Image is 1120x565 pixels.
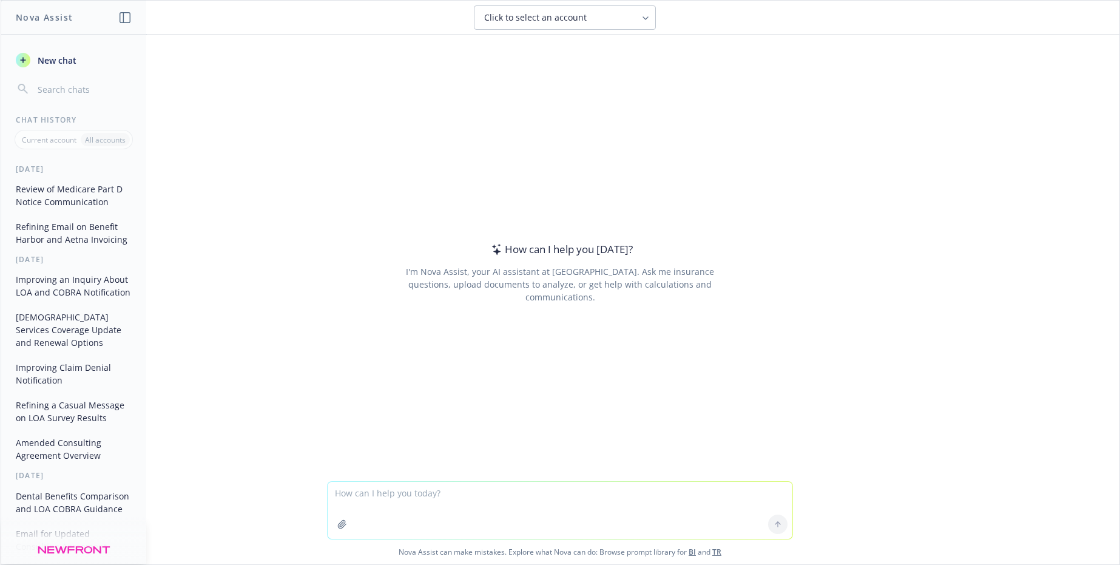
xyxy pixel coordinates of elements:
[22,135,76,145] p: Current account
[712,547,721,557] a: TR
[11,179,137,212] button: Review of Medicare Part D Notice Communication
[5,540,1115,564] span: Nova Assist can make mistakes. Explore what Nova can do: Browse prompt library for and
[389,265,730,303] div: I'm Nova Assist, your AI assistant at [GEOGRAPHIC_DATA]. Ask me insurance questions, upload docum...
[1,115,146,125] div: Chat History
[35,54,76,67] span: New chat
[11,357,137,390] button: Improving Claim Denial Notification
[11,217,137,249] button: Refining Email on Benefit Harbor and Aetna Invoicing
[35,81,132,98] input: Search chats
[689,547,696,557] a: BI
[1,254,146,265] div: [DATE]
[488,242,633,257] div: How can I help you [DATE]?
[1,164,146,174] div: [DATE]
[11,49,137,71] button: New chat
[11,486,137,519] button: Dental Benefits Comparison and LOA COBRA Guidance
[11,524,137,557] button: Email for Updated Consulting Agreement
[11,307,137,353] button: [DEMOGRAPHIC_DATA] Services Coverage Update and Renewal Options
[11,395,137,428] button: Refining a Casual Message on LOA Survey Results
[16,11,73,24] h1: Nova Assist
[11,269,137,302] button: Improving an Inquiry About LOA and COBRA Notification
[1,470,146,481] div: [DATE]
[11,433,137,465] button: Amended Consulting Agreement Overview
[474,5,656,30] button: Click to select an account
[484,12,587,24] span: Click to select an account
[85,135,126,145] p: All accounts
